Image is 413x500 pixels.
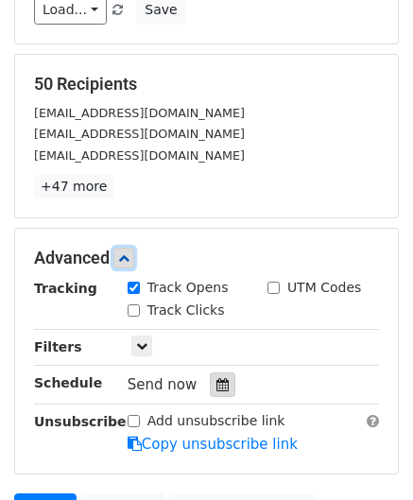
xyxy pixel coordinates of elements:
small: [EMAIL_ADDRESS][DOMAIN_NAME] [34,148,245,163]
strong: Tracking [34,281,97,296]
strong: Unsubscribe [34,414,127,429]
strong: Filters [34,339,82,354]
label: UTM Codes [287,278,361,298]
label: Track Opens [147,278,229,298]
a: +47 more [34,175,113,198]
span: Send now [128,376,198,393]
a: Copy unsubscribe link [128,436,298,453]
strong: Schedule [34,375,102,390]
h5: Advanced [34,248,379,268]
label: Add unsubscribe link [147,411,285,431]
small: [EMAIL_ADDRESS][DOMAIN_NAME] [34,106,245,120]
label: Track Clicks [147,301,225,320]
small: [EMAIL_ADDRESS][DOMAIN_NAME] [34,127,245,141]
iframe: Chat Widget [318,409,413,500]
h5: 50 Recipients [34,74,379,95]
